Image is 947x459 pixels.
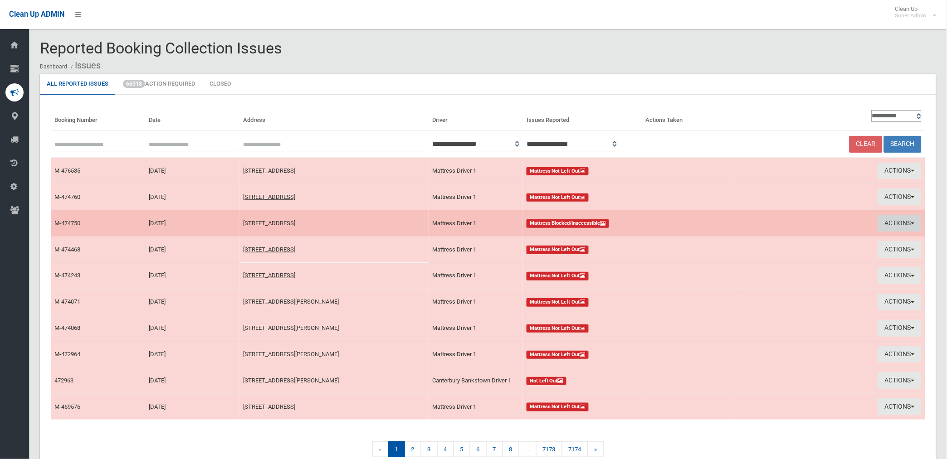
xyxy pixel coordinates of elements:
[240,341,429,367] td: [STREET_ADDRESS][PERSON_NAME]
[437,441,454,457] a: 4
[884,136,922,153] button: Search
[429,106,523,130] th: Driver
[54,324,80,331] a: M-474068
[527,219,609,228] span: Mattress Blocked/Inaccessible
[878,163,922,179] button: Actions
[891,5,936,19] span: Clean Up
[470,441,487,457] a: 6
[849,136,883,153] a: Clear
[527,218,732,229] a: Mattress Blocked/Inaccessible
[486,441,503,457] a: 7
[878,241,922,258] button: Actions
[40,39,282,57] span: Reported Booking Collection Issues
[429,262,523,289] td: Mattress Driver 1
[429,367,523,394] td: Canterbury Bankstown Driver 1
[240,262,429,289] td: [STREET_ADDRESS]
[527,296,732,307] a: Mattress Not Left Out
[54,351,80,358] a: M-472964
[878,398,922,415] button: Actions
[527,246,589,254] span: Mattress Not Left Out
[527,244,732,255] a: Mattress Not Left Out
[240,289,429,315] td: [STREET_ADDRESS][PERSON_NAME]
[145,184,239,210] td: [DATE]
[145,367,239,394] td: [DATE]
[527,401,732,412] a: Mattress Not Left Out
[429,315,523,341] td: Mattress Driver 1
[145,315,239,341] td: [DATE]
[878,188,922,205] button: Actions
[895,12,927,19] small: Super Admin
[429,341,523,367] td: Mattress Driver 1
[54,298,80,305] a: M-474071
[405,441,421,457] a: 2
[536,441,562,457] a: 7173
[372,441,389,457] span: «
[54,377,73,384] a: 472963
[240,394,429,420] td: [STREET_ADDRESS]
[527,324,589,333] span: Mattress Not Left Out
[878,294,922,310] button: Actions
[429,237,523,263] td: Mattress Driver 1
[523,106,642,130] th: Issues Reported
[878,372,922,389] button: Actions
[203,74,238,95] a: Closed
[527,377,566,386] span: Not Left Out
[527,272,589,280] span: Mattress Not Left Out
[527,165,732,176] a: Mattress Not Left Out
[145,237,239,263] td: [DATE]
[527,298,589,307] span: Mattress Not Left Out
[527,323,732,333] a: Mattress Not Left Out
[240,237,429,263] td: [STREET_ADDRESS]
[454,441,470,457] a: 5
[240,315,429,341] td: [STREET_ADDRESS][PERSON_NAME]
[54,246,80,253] a: M-474468
[503,441,519,457] a: 8
[429,158,523,184] td: Mattress Driver 1
[40,74,115,95] a: All Reported Issues
[68,57,101,74] li: Issues
[145,341,239,367] td: [DATE]
[40,63,67,70] a: Dashboard
[145,106,239,130] th: Date
[527,351,589,359] span: Mattress Not Left Out
[388,441,405,457] span: 1
[240,367,429,394] td: [STREET_ADDRESS][PERSON_NAME]
[145,262,239,289] td: [DATE]
[145,289,239,315] td: [DATE]
[588,441,604,457] a: »
[240,158,429,184] td: [STREET_ADDRESS]
[145,210,239,237] td: [DATE]
[527,167,589,176] span: Mattress Not Left Out
[527,270,732,281] a: Mattress Not Left Out
[240,184,429,210] td: [STREET_ADDRESS]
[116,74,202,95] a: 65318Action Required
[429,289,523,315] td: Mattress Driver 1
[123,80,145,88] span: 65318
[527,349,732,360] a: Mattress Not Left Out
[9,10,64,19] span: Clean Up ADMIN
[54,193,80,200] a: M-474760
[54,272,80,279] a: M-474243
[429,184,523,210] td: Mattress Driver 1
[527,192,732,203] a: Mattress Not Left Out
[642,106,736,130] th: Actions Taken
[878,346,922,363] button: Actions
[878,215,922,232] button: Actions
[51,106,145,130] th: Booking Number
[562,441,588,457] a: 7174
[527,375,732,386] a: Not Left Out
[519,441,537,457] span: ...
[145,394,239,420] td: [DATE]
[527,403,589,411] span: Mattress Not Left Out
[54,403,80,410] a: M-469576
[878,320,922,337] button: Actions
[240,210,429,237] td: [STREET_ADDRESS]
[54,167,80,174] a: M-476535
[527,193,589,202] span: Mattress Not Left Out
[240,106,429,130] th: Address
[429,210,523,237] td: Mattress Driver 1
[429,394,523,420] td: Mattress Driver 1
[145,158,239,184] td: [DATE]
[421,441,438,457] a: 3
[878,267,922,284] button: Actions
